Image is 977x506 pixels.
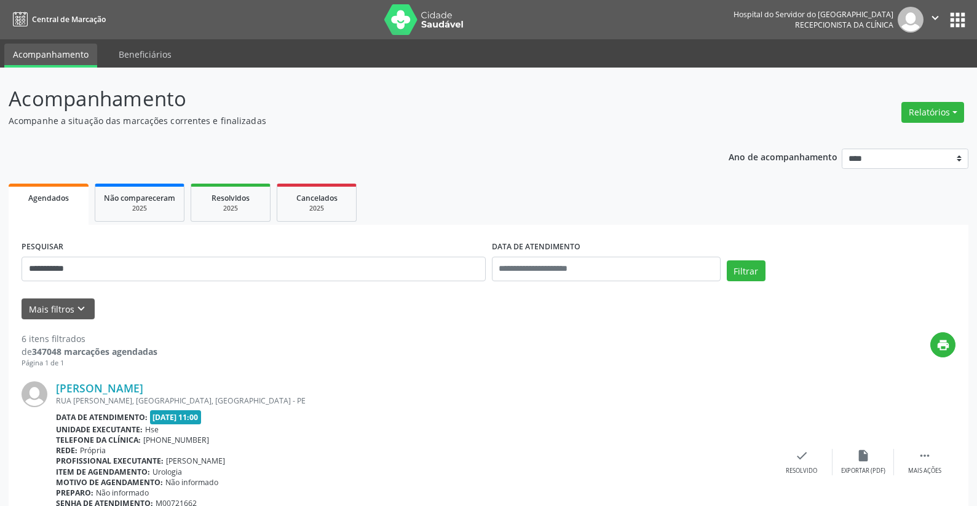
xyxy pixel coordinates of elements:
[56,456,164,466] b: Profissional executante:
[212,193,250,203] span: Resolvidos
[795,20,893,30] span: Recepcionista da clínica
[110,44,180,65] a: Beneficiários
[928,11,942,25] i: 
[56,424,143,435] b: Unidade executante:
[56,445,77,456] b: Rede:
[145,424,159,435] span: Hse
[143,435,209,445] span: [PHONE_NUMBER]
[930,332,955,357] button: print
[908,467,941,475] div: Mais ações
[56,467,150,477] b: Item de agendamento:
[286,204,347,213] div: 2025
[152,467,182,477] span: Urologia
[166,456,225,466] span: [PERSON_NAME]
[104,204,175,213] div: 2025
[22,332,157,345] div: 6 itens filtrados
[80,445,106,456] span: Própria
[856,449,870,462] i: insert_drive_file
[4,44,97,68] a: Acompanhamento
[56,477,163,488] b: Motivo de agendamento:
[56,395,771,406] div: RUA [PERSON_NAME], [GEOGRAPHIC_DATA], [GEOGRAPHIC_DATA] - PE
[22,358,157,368] div: Página 1 de 1
[96,488,149,498] span: Não informado
[898,7,924,33] img: img
[492,238,580,257] label: DATA DE ATENDIMENTO
[56,412,148,422] b: Data de atendimento:
[9,114,681,127] p: Acompanhe a situação das marcações correntes e finalizadas
[901,102,964,123] button: Relatórios
[74,302,88,316] i: keyboard_arrow_down
[32,346,157,357] strong: 347048 marcações agendadas
[9,9,106,29] a: Central de Marcação
[22,345,157,358] div: de
[104,193,175,203] span: Não compareceram
[165,477,218,488] span: Não informado
[56,435,141,445] b: Telefone da clínica:
[150,410,202,424] span: [DATE] 11:00
[296,193,338,203] span: Cancelados
[22,381,47,407] img: img
[22,298,95,320] button: Mais filtroskeyboard_arrow_down
[734,9,893,20] div: Hospital do Servidor do [GEOGRAPHIC_DATA]
[32,14,106,25] span: Central de Marcação
[727,260,765,281] button: Filtrar
[795,449,809,462] i: check
[841,467,885,475] div: Exportar (PDF)
[729,149,837,164] p: Ano de acompanhamento
[22,238,63,257] label: PESQUISAR
[924,7,947,33] button: 
[56,488,93,498] b: Preparo:
[200,204,261,213] div: 2025
[786,467,817,475] div: Resolvido
[947,9,968,31] button: apps
[56,381,143,395] a: [PERSON_NAME]
[9,84,681,114] p: Acompanhamento
[918,449,932,462] i: 
[936,338,950,352] i: print
[28,193,69,203] span: Agendados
